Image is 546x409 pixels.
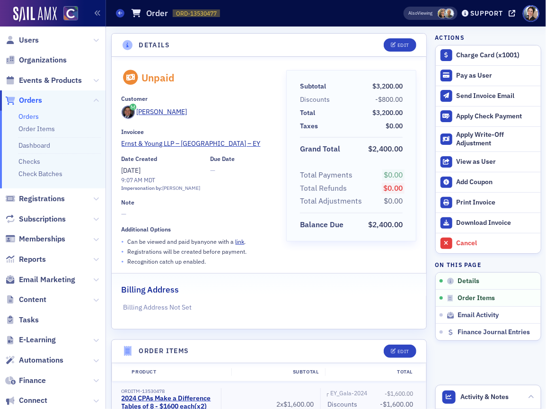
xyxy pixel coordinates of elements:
span: Finance Journal Entries [458,328,530,337]
span: ┌ [326,390,329,398]
h1: Order [146,8,168,19]
button: Charge Card (x1001) [436,45,541,65]
span: [DATE] [122,166,141,175]
span: Ernst & Young LLP – Denver – EY [122,139,261,149]
span: Viewing [409,10,433,17]
a: Organizations [5,55,67,65]
a: Users [5,35,39,45]
span: Reports [19,254,46,265]
span: Impersonation by: [122,185,163,191]
a: Orders [18,112,39,121]
span: Events & Products [19,75,82,86]
div: Total Adjustments [300,196,362,207]
a: Automations [5,355,63,365]
span: Activity & Notes [460,392,509,402]
span: — [211,166,235,176]
a: Reports [5,254,46,265]
span: Total Adjustments [300,196,365,207]
button: View as User [436,151,541,172]
span: • [122,237,124,247]
a: View Homepage [57,6,78,22]
span: Users [19,35,39,45]
span: Content [19,294,46,305]
span: ORD-13530477 [176,9,217,18]
a: Check Batches [18,169,62,178]
div: Subtotal [231,368,326,376]
a: Order Items [18,124,55,133]
span: Subscriptions [19,214,66,224]
a: [PERSON_NAME] [122,106,187,119]
span: Lauren Standiford [438,9,448,18]
span: $0.00 [384,196,403,205]
span: -$1,600.00 [385,390,413,397]
div: Charge Card (x1001) [456,51,536,60]
h4: Details [139,40,170,50]
div: Support [470,9,503,18]
div: Note [122,199,135,206]
span: Total Refunds [300,183,350,194]
span: $0.00 [386,122,403,130]
span: Email Marketing [19,275,75,285]
span: Orders [19,95,42,106]
div: Taxes [300,121,318,131]
span: Organizations [19,55,67,65]
button: Apply Check Payment [436,106,541,126]
a: E-Learning [5,335,56,345]
div: Also [409,10,418,16]
span: Derrol Moorhead [444,9,454,18]
button: Apply Write-Off Adjustment [436,126,541,152]
button: Send Invoice Email [436,86,541,106]
span: -$1,600.00 [380,400,413,409]
a: Connect [5,395,47,406]
a: Events & Products [5,75,82,86]
div: Invoicee [122,128,144,135]
div: Download Invoice [456,219,536,227]
div: Apply Write-Off Adjustment [456,131,536,147]
span: Total [300,108,318,118]
div: Edit [397,349,409,354]
a: Subscriptions [5,214,66,224]
h4: Order Items [139,346,189,356]
span: Discounts [300,95,333,105]
button: Edit [384,38,416,52]
div: Grand Total [300,143,340,155]
div: Date Created [122,155,158,162]
a: SailAMX [13,7,57,22]
div: Apply Check Payment [456,112,536,121]
div: Discounts [300,95,330,105]
a: Checks [18,157,40,166]
img: SailAMX [63,6,78,21]
div: Total Payments [300,169,352,181]
h4: Actions [435,33,465,42]
div: ORDITM-13530478 [122,388,215,394]
a: Content [5,294,46,305]
span: Automations [19,355,63,365]
div: Product [125,368,231,376]
a: link [236,238,245,245]
span: Tasks [19,315,39,325]
div: Add Coupon [456,178,536,187]
span: MDT [142,176,155,184]
div: View as User [456,158,536,166]
h4: On this page [435,260,541,269]
span: $3,200.00 [372,82,403,90]
a: Print Invoice [436,192,541,213]
a: Ernst & Young LLP – [GEOGRAPHIC_DATA] – EY [122,139,273,149]
button: Pay as User [436,65,541,86]
span: $0.00 [384,170,403,179]
span: -$800.00 [375,95,403,104]
span: Details [458,277,480,285]
time: 9:07 AM [122,176,142,184]
div: [PERSON_NAME] [136,107,187,117]
a: Dashboard [18,141,50,150]
a: Finance [5,375,46,386]
div: Due Date [211,155,235,162]
span: Registrations [19,194,65,204]
p: Recognition catch up enabled. [128,257,206,266]
span: Connect [19,395,47,406]
a: Memberships [5,234,65,244]
div: [PERSON_NAME] [163,185,201,192]
span: Order Items [458,294,495,302]
div: Total [325,368,419,376]
div: Balance Due [300,219,343,231]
